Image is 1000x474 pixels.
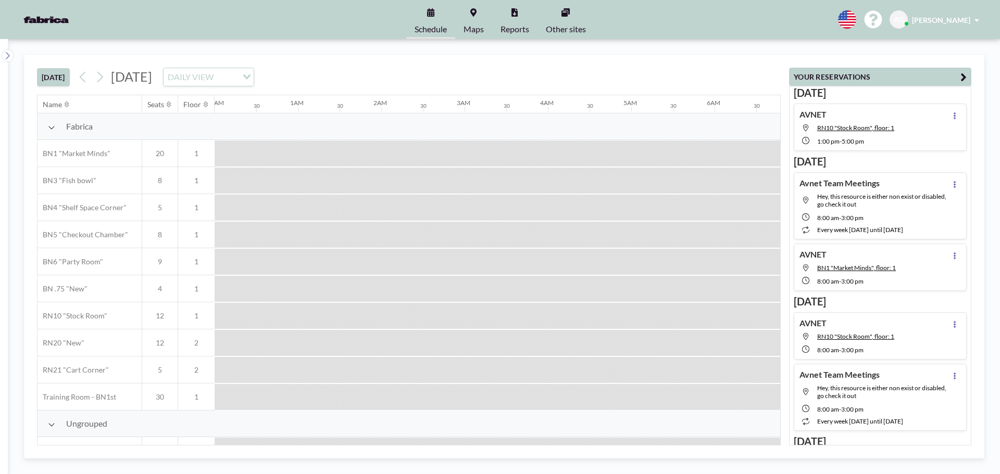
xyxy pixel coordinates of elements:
span: every week [DATE] until [DATE] [817,226,903,234]
div: 4AM [540,99,554,107]
span: 30 [142,392,178,402]
span: Fabrica [66,121,93,132]
span: 8 [142,230,178,239]
input: Search for option [217,70,236,84]
div: 30 [337,103,343,109]
span: 1 [178,257,215,266]
span: [PERSON_NAME] [912,16,970,24]
span: Hey, this resource is either non exist or disabled, go check it out [817,193,946,208]
span: 8 [142,176,178,185]
div: 30 [587,103,593,109]
span: 3:00 PM [841,346,864,354]
span: 1 [178,149,215,158]
span: Training Room - BN1st [37,392,116,402]
span: - [839,277,841,285]
span: 5:00 PM [842,137,864,145]
span: 5 [142,365,178,375]
span: BN3 "Fish bowl" [37,176,96,185]
div: 5AM [623,99,637,107]
div: Search for option [164,68,254,86]
span: - [839,405,841,413]
span: 4 [142,284,178,293]
span: Maps [464,25,484,33]
span: 3:00 PM [841,214,864,222]
span: DAILY VIEW [166,70,216,84]
span: RN21 "Cart Corner" [37,365,109,375]
span: 1 [178,230,215,239]
span: Hey, this resource is either non exist or disabled, go check it out [817,384,946,400]
div: 30 [254,103,260,109]
span: BN1 "Market Minds" [37,149,110,158]
button: YOUR RESERVATIONS [789,68,971,86]
h3: [DATE] [794,86,967,99]
span: 8:00 AM [817,346,839,354]
h4: AVNET [799,109,827,120]
div: 3AM [457,99,470,107]
span: 12 [142,311,178,321]
div: Name [43,100,62,109]
h3: [DATE] [794,295,967,308]
span: BN6 "Party Room" [37,257,103,266]
img: organization-logo [17,9,76,30]
span: - [840,137,842,145]
div: 30 [754,103,760,109]
h3: [DATE] [794,435,967,448]
span: Schedule [415,25,447,33]
h4: AVNET [799,249,827,260]
span: 8:00 AM [817,405,839,413]
div: 6AM [707,99,720,107]
span: - [839,346,841,354]
span: RN10 "Stock Room" [37,311,107,321]
div: 2AM [373,99,387,107]
span: 9 [142,257,178,266]
span: 3:00 PM [841,405,864,413]
span: 5 [142,203,178,212]
div: 30 [670,103,677,109]
span: 1 [178,203,215,212]
div: 30 [420,103,427,109]
span: RN10 "Stock Room", floor: 1 [817,332,894,340]
span: 1 [178,311,215,321]
span: BN .75 "New" [37,284,87,293]
span: every week [DATE] until [DATE] [817,417,903,425]
span: RN10 "Stock Room", floor: 1 [817,124,894,132]
span: Reports [501,25,529,33]
span: 3:00 PM [841,277,864,285]
span: 1 [178,176,215,185]
span: [DATE] [111,69,152,84]
span: BN1 "Market Minds", floor: 1 [817,264,896,272]
span: AG [894,15,904,24]
span: 2 [178,365,215,375]
span: Other sites [546,25,586,33]
span: 12 [142,338,178,348]
span: 1 [178,284,215,293]
span: - [839,214,841,222]
div: 1AM [290,99,304,107]
span: 1:00 PM [817,137,840,145]
span: 8:00 AM [817,214,839,222]
div: 30 [504,103,510,109]
button: [DATE] [37,68,70,86]
h4: Avnet Team Meetings [799,369,880,380]
span: 2 [178,338,215,348]
span: BN5 "Checkout Chamber" [37,230,128,239]
div: Floor [183,100,201,109]
div: 12AM [207,99,224,107]
h4: Avnet Team Meetings [799,178,880,188]
span: BN4 "Shelf Space Corner" [37,203,127,212]
span: 20 [142,149,178,158]
span: Ungrouped [66,418,107,429]
div: Seats [147,100,164,109]
span: RN20 "New" [37,338,84,348]
h4: AVNET [799,318,827,328]
span: 8:00 AM [817,277,839,285]
h3: [DATE] [794,155,967,168]
span: 1 [178,392,215,402]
